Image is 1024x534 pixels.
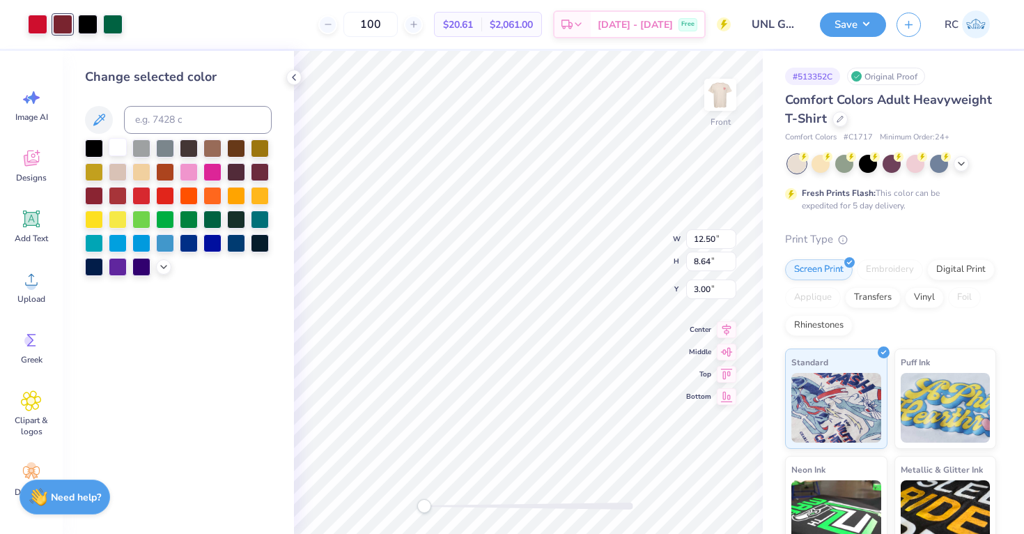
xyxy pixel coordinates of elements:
span: Comfort Colors [785,132,837,144]
span: Add Text [15,233,48,244]
span: Top [686,369,711,380]
div: Transfers [845,287,901,308]
div: Front [711,116,731,128]
span: Image AI [15,112,48,123]
div: Embroidery [857,259,923,280]
span: Greek [21,354,42,365]
button: Save [820,13,886,37]
img: Reilly Chin(cm) [962,10,990,38]
span: $2,061.00 [490,17,533,32]
span: Minimum Order: 24 + [880,132,949,144]
span: Free [681,20,695,29]
span: Comfort Colors Adult Heavyweight T-Shirt [785,91,992,127]
div: Digital Print [927,259,995,280]
span: Decorate [15,487,48,498]
div: Print Type [785,231,996,247]
span: Bottom [686,391,711,402]
div: Screen Print [785,259,853,280]
input: Untitled Design [741,10,809,38]
a: RC [938,10,996,38]
div: # 513352C [785,68,840,85]
span: [DATE] - [DATE] [598,17,673,32]
span: Center [686,324,711,335]
div: Original Proof [847,68,925,85]
span: Metallic & Glitter Ink [901,462,983,477]
img: Front [706,81,734,109]
input: e.g. 7428 c [124,106,272,134]
div: Change selected color [85,68,272,86]
span: Clipart & logos [8,415,54,437]
span: Puff Ink [901,355,930,369]
span: Standard [791,355,828,369]
div: Applique [785,287,841,308]
span: Middle [686,346,711,358]
span: Designs [16,172,47,183]
img: Puff Ink [901,373,991,443]
strong: Need help? [51,491,101,504]
strong: Fresh Prints Flash: [802,188,876,199]
div: Rhinestones [785,315,853,336]
div: This color can be expedited for 5 day delivery. [802,187,973,212]
span: Neon Ink [791,462,825,477]
span: Upload [17,293,45,305]
span: $20.61 [443,17,473,32]
div: Vinyl [905,287,944,308]
span: RC [945,17,959,33]
div: Foil [948,287,981,308]
div: Accessibility label [417,499,431,513]
input: – – [343,12,398,37]
img: Standard [791,373,881,443]
span: # C1717 [844,132,873,144]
